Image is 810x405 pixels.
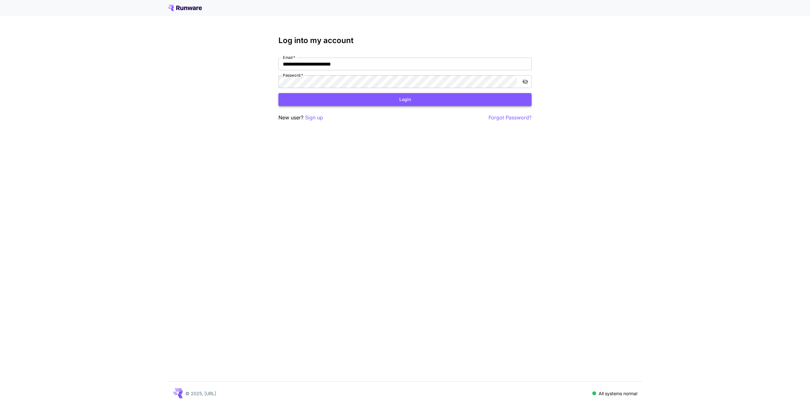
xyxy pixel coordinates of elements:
[520,76,531,87] button: toggle password visibility
[185,390,216,397] p: © 2025, [URL]
[283,55,295,60] label: Email
[278,36,532,45] h3: Log into my account
[489,114,532,122] button: Forgot Password?
[599,390,637,397] p: All systems normal
[305,114,323,122] button: Sign up
[278,93,532,106] button: Login
[283,73,303,78] label: Password
[278,114,323,122] p: New user?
